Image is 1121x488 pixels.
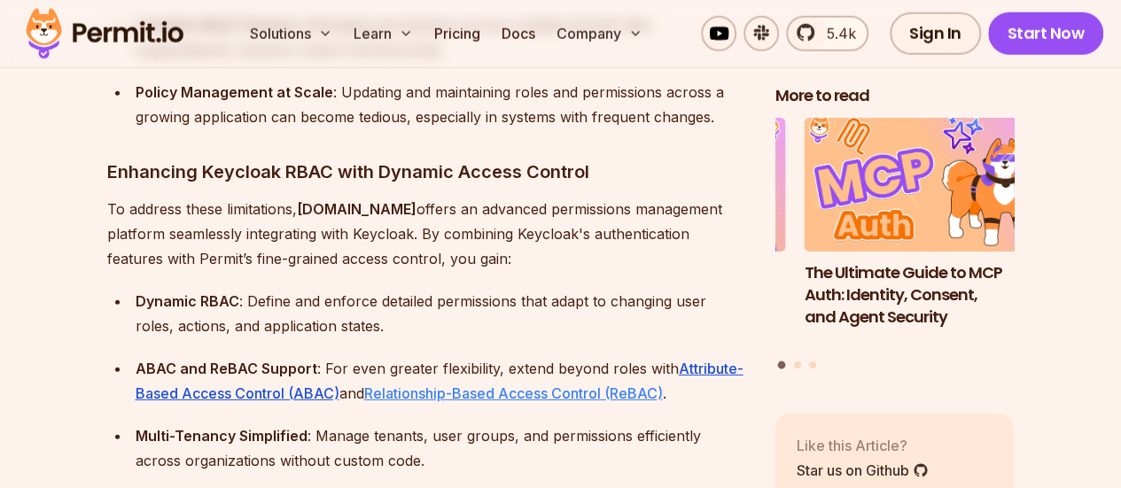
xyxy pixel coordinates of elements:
[794,361,801,368] button: Go to slide 2
[797,435,929,456] p: Like this Article?
[549,16,650,51] button: Company
[136,360,743,402] a: Attribute-Based Access Control (ABAC)
[805,118,1044,351] a: The Ultimate Guide to MCP Auth: Identity, Consent, and Agent SecurityThe Ultimate Guide to MCP Au...
[243,16,339,51] button: Solutions
[778,361,786,369] button: Go to slide 1
[786,16,868,51] a: 5.4k
[136,292,239,310] strong: Dynamic RBAC
[805,118,1044,252] img: The Ultimate Guide to MCP Auth: Identity, Consent, and Agent Security
[890,12,981,55] a: Sign In
[494,16,542,51] a: Docs
[136,360,317,377] strong: ABAC and ReBAC Support
[346,16,420,51] button: Learn
[816,23,856,44] span: 5.4k
[547,118,786,351] li: 3 of 3
[18,4,191,64] img: Permit logo
[107,197,747,271] p: To address these limitations, offers an advanced permissions management platform seamlessly integ...
[136,80,747,129] div: : Updating and maintaining roles and permissions across a growing application can become tedious,...
[809,361,816,368] button: Go to slide 3
[427,16,487,51] a: Pricing
[797,460,929,481] a: Star us on Github
[107,158,747,186] h3: Enhancing Keycloak RBAC with Dynamic Access Control
[136,427,307,445] strong: Multi-Tenancy Simplified
[297,200,416,218] strong: [DOMAIN_NAME]
[988,12,1104,55] a: Start Now
[547,262,786,350] h3: Human-in-the-Loop for AI Agents: Best Practices, Frameworks, Use Cases, and Demo
[364,384,663,402] a: Relationship-Based Access Control (ReBAC)
[547,118,786,252] img: Human-in-the-Loop for AI Agents: Best Practices, Frameworks, Use Cases, and Demo
[136,289,747,338] div: : Define and enforce detailed permissions that adapt to changing user roles, actions, and applica...
[136,423,747,473] div: : Manage tenants, user groups, and permissions efficiently across organizations without custom code.
[775,118,1015,372] div: Posts
[805,118,1044,351] li: 1 of 3
[805,262,1044,328] h3: The Ultimate Guide to MCP Auth: Identity, Consent, and Agent Security
[775,85,1015,107] h2: More to read
[136,83,333,101] strong: Policy Management at Scale
[136,356,747,406] div: : For even greater flexibility, extend beyond roles with and .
